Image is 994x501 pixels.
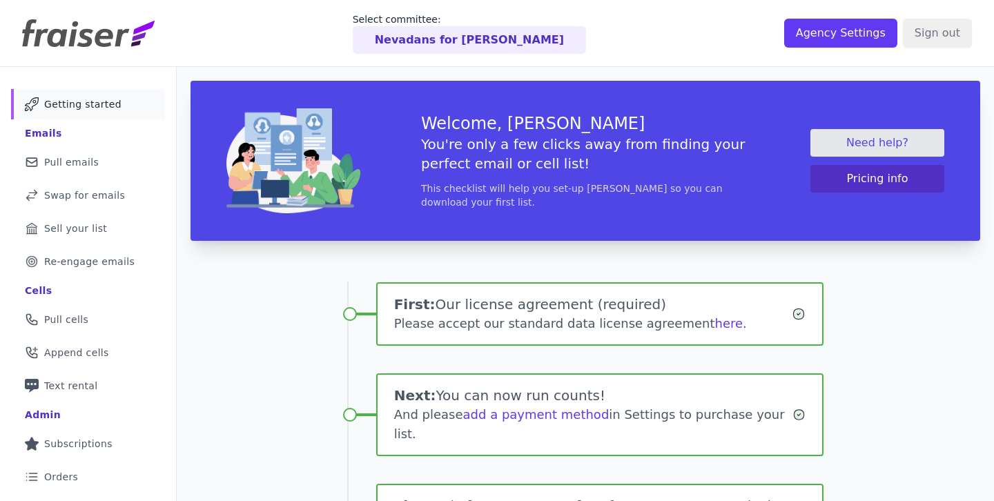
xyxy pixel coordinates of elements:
[421,135,750,173] h5: You're only a few clicks away from finding your perfect email or cell list!
[784,19,897,48] input: Agency Settings
[11,462,165,492] a: Orders
[44,313,88,326] span: Pull cells
[394,405,793,444] div: And please in Settings to purchase your list.
[44,379,98,393] span: Text rental
[11,429,165,459] a: Subscriptions
[44,437,113,451] span: Subscriptions
[11,180,165,210] a: Swap for emails
[25,126,62,140] div: Emails
[11,304,165,335] a: Pull cells
[394,314,792,333] div: Please accept our standard data license agreement
[22,19,155,47] img: Fraiser Logo
[11,213,165,244] a: Sell your list
[25,408,61,422] div: Admin
[11,89,165,119] a: Getting started
[375,32,564,48] p: Nevadans for [PERSON_NAME]
[810,165,944,193] button: Pricing info
[11,246,165,277] a: Re-engage emails
[44,188,125,202] span: Swap for emails
[25,284,52,297] div: Cells
[421,181,750,209] p: This checklist will help you set-up [PERSON_NAME] so you can download your first list.
[394,386,793,405] h1: You can now run counts!
[44,346,109,360] span: Append cells
[11,371,165,401] a: Text rental
[353,12,586,54] a: Select committee: Nevadans for [PERSON_NAME]
[44,155,99,169] span: Pull emails
[421,112,750,135] h3: Welcome, [PERSON_NAME]
[44,470,78,484] span: Orders
[394,295,792,314] h1: Our license agreement (required)
[394,387,436,404] span: Next:
[903,19,972,48] input: Sign out
[11,337,165,368] a: Append cells
[353,12,586,26] p: Select committee:
[810,129,944,157] a: Need help?
[44,97,121,111] span: Getting started
[463,407,610,422] a: add a payment method
[226,108,360,213] img: img
[44,255,135,268] span: Re-engage emails
[11,147,165,177] a: Pull emails
[44,222,107,235] span: Sell your list
[394,296,436,313] span: First:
